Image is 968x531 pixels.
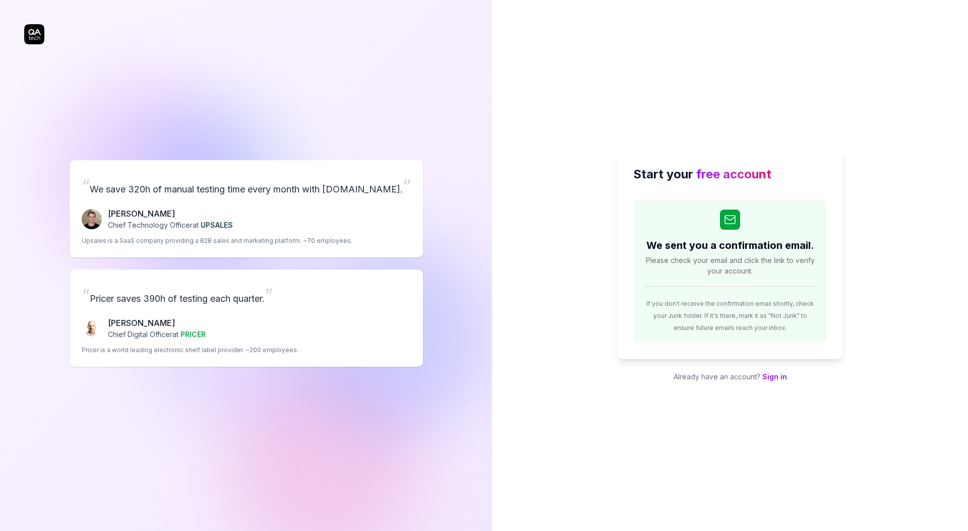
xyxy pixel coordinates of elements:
p: Upsales is a SaaS company providing a B2B sales and marketing platform. ~70 employees. [82,236,352,245]
span: PRICER [180,330,206,339]
span: If you don't receive the confirmation email shortly, check your Junk folder. If it's there, mark ... [646,300,814,331]
p: Chief Digital Officer at [108,329,206,340]
span: “ [82,175,90,197]
p: Pricer is a world leading electronic shelf label provider. ~200 employees. [82,346,298,355]
p: Chief Technology Officer at [108,220,233,230]
span: ” [403,175,411,197]
h2: We sent you a confirmation email. [646,238,814,253]
span: free account [696,167,771,181]
p: Already have an account? [617,371,843,382]
img: Fredrik Seidl [82,209,102,229]
a: “We save 320h of manual testing time every month with [DOMAIN_NAME].”Fredrik Seidl[PERSON_NAME]Ch... [70,160,423,257]
a: Sign in [762,372,787,381]
span: ” [265,284,273,306]
span: UPSALES [201,221,233,229]
h2: Start your [633,165,827,183]
a: “Pricer saves 390h of testing each quarter.”Chris Chalkitis[PERSON_NAME]Chief Digital Officerat P... [70,270,423,367]
img: Chris Chalkitis [82,318,102,339]
span: Please check your email and click the link to verify your account. [643,255,817,276]
p: [PERSON_NAME] [108,317,206,329]
span: “ [82,284,90,306]
p: [PERSON_NAME] [108,208,233,220]
p: Pricer saves 390h of testing each quarter. [82,282,411,309]
p: We save 320h of manual testing time every month with [DOMAIN_NAME]. [82,172,411,200]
